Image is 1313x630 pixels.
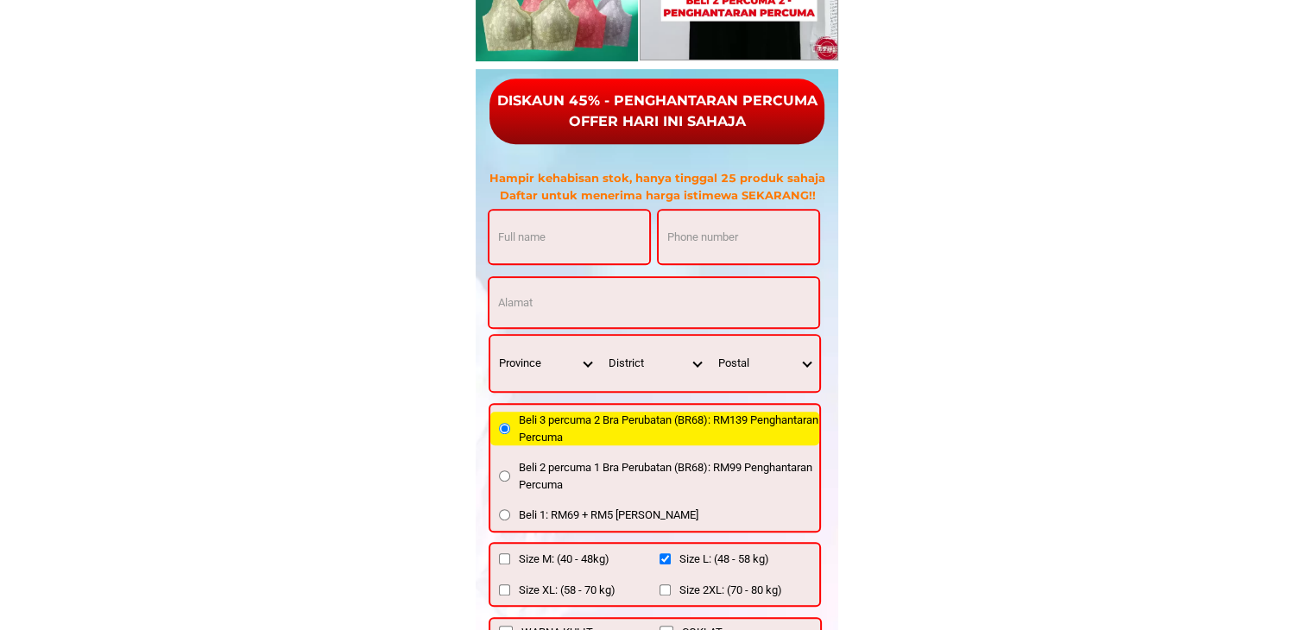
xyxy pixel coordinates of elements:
input: Beli 1: RM69 + RM5 [PERSON_NAME] [499,509,510,520]
input: Size M: (40 - 48kg) [499,553,510,564]
span: Beli 1: RM69 + RM5 [PERSON_NAME] [519,507,698,524]
input: Size L: (48 - 58 kg) [660,553,671,564]
div: DISKAUN 45% - PENGHANTARAN PERCUMA [472,89,840,111]
span: Size XL: (58 - 70 kg) [519,582,615,599]
select: Select district [600,336,710,391]
span: Beli 3 percuma 2 Bra Perubatan (BR68): RM139 Penghantaran Percuma [519,412,819,445]
span: Size L: (48 - 58 kg) [679,551,769,568]
select: Select postal code [710,336,819,391]
div: OFFER HARI INI SAHAJA [472,111,840,134]
input: Input full_name [489,211,649,263]
h3: Hampir kehabisan stok, hanya tinggal 25 produk sahaja Daftar untuk menerima harga istimewa SEKARA... [481,170,834,204]
span: Size M: (40 - 48kg) [519,551,609,568]
span: Size 2XL: (70 - 80 kg) [679,582,782,599]
input: Input phone_number [659,211,818,263]
input: Beli 2 percuma 1 Bra Perubatan (BR68): RM99 Penghantaran Percuma [499,470,510,482]
input: Beli 3 percuma 2 Bra Perubatan (BR68): RM139 Penghantaran Percuma [499,423,510,434]
select: Select province [490,336,600,391]
input: Size 2XL: (70 - 80 kg) [660,584,671,595]
input: Size XL: (58 - 70 kg) [499,584,510,595]
input: Input address [489,278,818,327]
span: Beli 2 percuma 1 Bra Perubatan (BR68): RM99 Penghantaran Percuma [519,459,819,493]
